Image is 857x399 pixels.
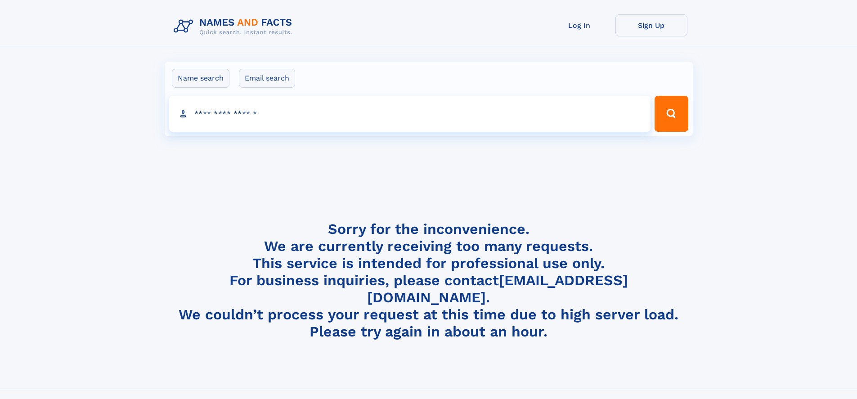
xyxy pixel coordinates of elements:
[172,69,229,88] label: Name search
[169,96,651,132] input: search input
[170,14,300,39] img: Logo Names and Facts
[615,14,687,36] a: Sign Up
[543,14,615,36] a: Log In
[367,272,628,306] a: [EMAIL_ADDRESS][DOMAIN_NAME]
[655,96,688,132] button: Search Button
[239,69,295,88] label: Email search
[170,220,687,341] h4: Sorry for the inconvenience. We are currently receiving too many requests. This service is intend...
